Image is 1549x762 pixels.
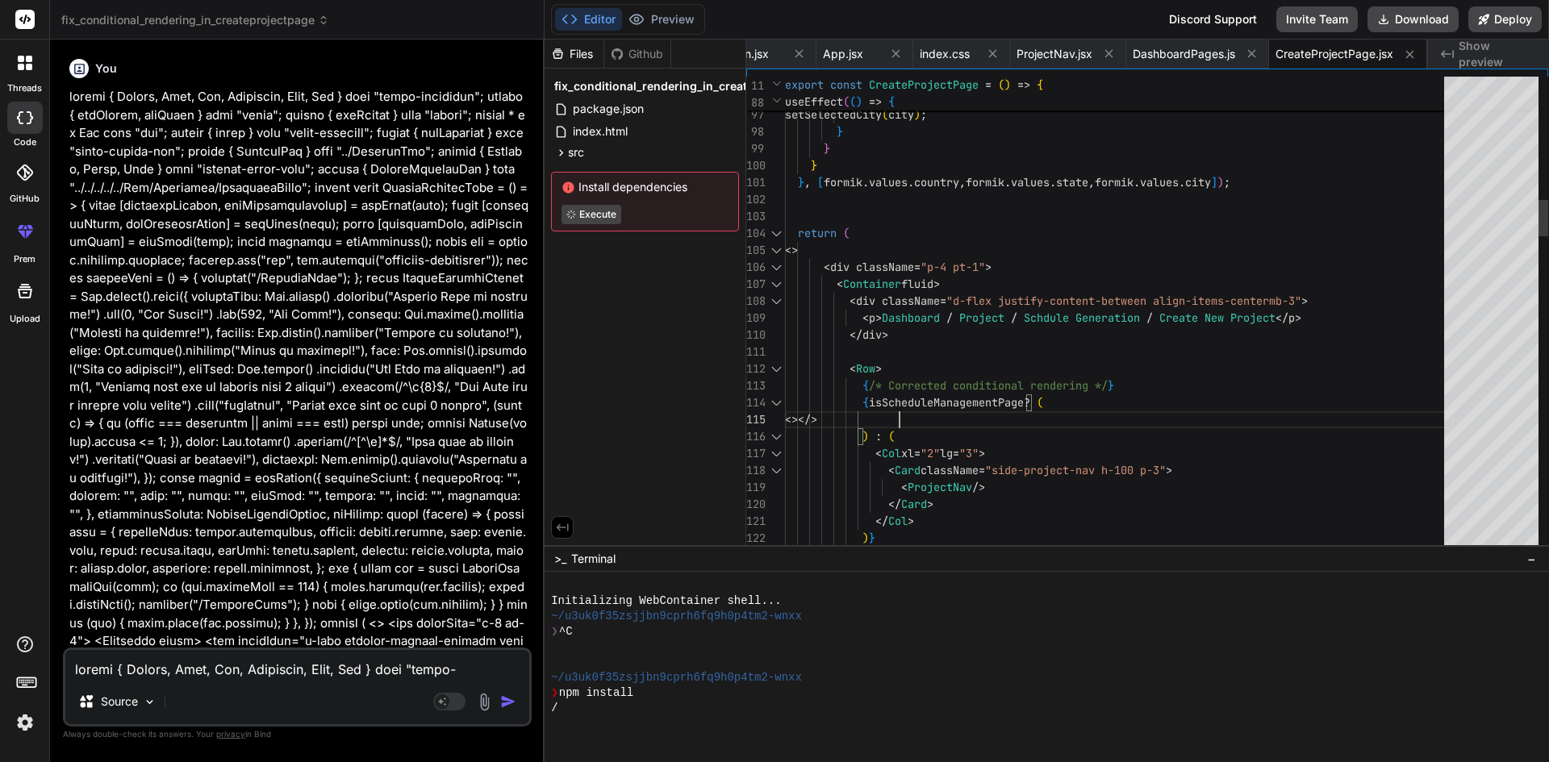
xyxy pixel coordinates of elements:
span: > [927,497,933,511]
span: ~/u3uk0f35zsjjbn9cprh6fq9h0p4tm2-wnxx [551,609,802,624]
span: { [888,94,895,109]
span: . [1179,175,1185,189]
span: CreateProjectPage.jsx [1276,46,1393,62]
span: fix_conditional_rendering_in_createprojectpage [61,12,329,28]
span: => [1017,77,1030,92]
span: </ [850,327,862,342]
span: Generation [1075,310,1140,325]
span: Col [888,514,908,528]
span: . [1134,175,1140,189]
span: , [1088,175,1095,189]
span: ( [1037,395,1043,410]
button: Invite Team [1276,6,1358,32]
span: < [837,277,843,291]
span: ) [862,531,869,545]
span: Terminal [571,551,616,567]
span: DashboardPages.js [1133,46,1235,62]
div: 101 [746,174,764,191]
span: >_ [554,551,566,567]
span: Install dependencies [562,179,729,195]
span: state [1056,175,1088,189]
span: = [953,446,959,460]
span: > [985,260,992,274]
span: useEffect [785,94,843,109]
span: : [875,429,882,443]
span: 11 [746,77,764,94]
span: div [862,327,882,342]
div: Discord Support [1159,6,1267,32]
span: index.html [571,122,629,141]
span: return [798,226,837,240]
span: city [888,107,914,122]
span: const [830,77,862,92]
span: ) [862,429,869,443]
div: Click to collapse the range. [766,428,787,445]
span: . [1050,175,1056,189]
span: ? [1024,395,1030,410]
label: prem [14,252,35,266]
span: Initializing WebContainer shell... [551,593,782,609]
div: 116 [746,428,764,445]
span: ) [856,94,862,109]
div: Click to collapse the range. [766,462,787,479]
div: Click to collapse the range. [766,394,787,411]
span: setSelectedCity [785,107,882,122]
span: Dashboard [882,310,940,325]
div: Click to collapse the range. [766,225,787,242]
img: attachment [475,693,494,711]
div: Click to collapse the range. [766,242,787,259]
span: > [875,361,882,376]
span: ( [888,429,895,443]
span: Project [959,310,1004,325]
span: city [1185,175,1211,189]
span: ^C [559,624,573,639]
div: 107 [746,276,764,293]
button: − [1524,546,1539,572]
span: values [1140,175,1179,189]
span: </ [1276,310,1288,325]
span: ) [914,107,921,122]
span: "d-flex justify-content-between align-items-center [946,294,1269,308]
span: </ [888,497,901,511]
div: 115 [746,411,764,428]
span: /> [972,480,985,494]
span: privacy [216,729,245,739]
label: Upload [10,312,40,326]
div: 97 [746,106,764,123]
span: 88 [746,94,764,111]
span: className [921,463,979,477]
div: Click to collapse the range. [766,360,787,377]
span: Col [882,446,901,460]
span: > [1166,463,1172,477]
label: GitHub [10,192,40,206]
span: , [959,175,966,189]
div: 104 [746,225,764,242]
img: Pick Models [143,695,157,709]
span: . [862,175,869,189]
div: Click to collapse the range. [766,445,787,462]
span: "2" [921,446,940,460]
span: p [1288,310,1295,325]
span: < [875,446,882,460]
span: export [785,77,824,92]
span: ❯ [551,624,559,639]
span: } [1108,378,1114,393]
div: 117 [746,445,764,462]
span: isScheduleManagementPage [869,395,1024,410]
span: lg [940,446,953,460]
span: / [1011,310,1017,325]
span: formik [1095,175,1134,189]
span: ( [882,107,888,122]
span: Container [843,277,901,291]
span: < [850,294,856,308]
span: <> [785,243,798,257]
span: > [933,277,940,291]
span: p [869,310,875,325]
span: = [985,77,992,92]
span: New [1205,310,1224,325]
div: 119 [746,479,764,496]
span: "3" [959,446,979,460]
span: ( [843,226,850,240]
div: 110 [746,327,764,344]
span: > [908,514,914,528]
